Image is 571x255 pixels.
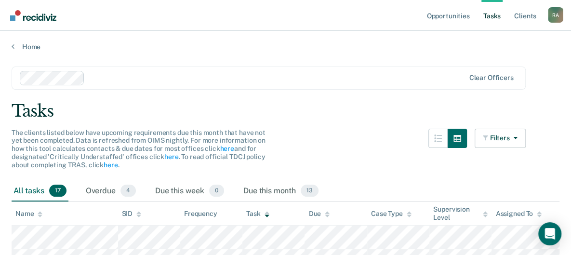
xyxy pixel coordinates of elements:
[371,210,412,218] div: Case Type
[12,129,266,169] span: The clients listed below have upcoming requirements due this month that have not yet been complet...
[84,181,138,202] div: Overdue4
[495,210,541,218] div: Assigned To
[10,10,56,21] img: Recidiviz
[548,7,563,23] button: Profile dropdown button
[475,129,526,148] button: Filters
[164,153,178,161] a: here
[12,181,68,202] div: All tasks17
[538,222,561,245] div: Open Intercom Messenger
[469,74,513,82] div: Clear officers
[209,185,224,197] span: 0
[220,145,234,152] a: here
[246,210,269,218] div: Task
[15,210,42,218] div: Name
[184,210,217,218] div: Frequency
[153,181,226,202] div: Due this week0
[49,185,66,197] span: 17
[122,210,142,218] div: SID
[104,161,118,169] a: here
[301,185,319,197] span: 13
[308,210,330,218] div: Due
[12,101,559,121] div: Tasks
[548,7,563,23] div: R A
[12,42,559,51] a: Home
[120,185,136,197] span: 4
[241,181,320,202] div: Due this month13
[433,205,488,222] div: Supervision Level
